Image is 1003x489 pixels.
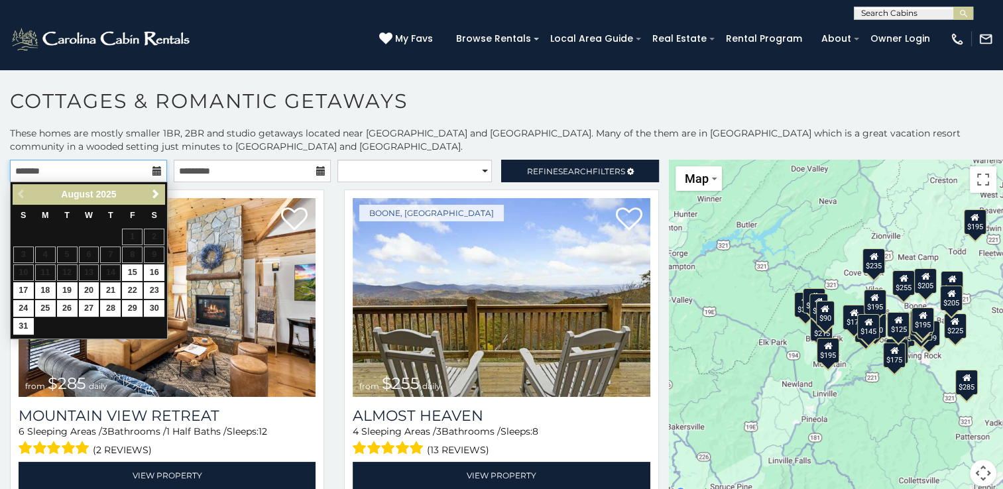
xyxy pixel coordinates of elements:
[810,316,833,341] div: $215
[48,374,86,393] span: $285
[19,407,316,425] a: Mountain View Retreat
[108,211,113,220] span: Thursday
[616,206,642,234] a: Add to favorites
[85,211,93,220] span: Wednesday
[166,425,227,437] span: 1 Half Baths /
[940,286,963,311] div: $205
[13,300,34,317] a: 24
[978,32,993,46] img: mail-regular-white.png
[100,300,121,317] a: 28
[912,307,934,332] div: $195
[35,282,56,299] a: 18
[857,314,880,339] div: $145
[13,282,34,299] a: 17
[19,425,25,437] span: 6
[864,28,937,49] a: Owner Login
[281,206,308,234] a: Add to favorites
[379,32,436,46] a: My Favs
[395,32,433,46] span: My Favs
[122,282,143,299] a: 22
[970,460,996,486] button: Map camera controls
[25,381,45,391] span: from
[21,211,26,220] span: Sunday
[359,205,504,221] a: Boone, [GEOGRAPHIC_DATA]
[259,425,267,437] span: 12
[57,300,78,317] a: 26
[122,300,143,317] a: 29
[130,211,135,220] span: Friday
[501,160,658,182] a: RefineSearchFilters
[382,374,420,393] span: $255
[61,189,93,199] span: August
[685,172,709,186] span: Map
[102,425,107,437] span: 3
[79,300,99,317] a: 27
[892,270,915,296] div: $255
[422,381,441,391] span: daily
[353,425,650,459] div: Sleeping Areas / Bathrooms / Sleeps:
[57,282,78,299] a: 19
[353,198,650,397] img: Almost Heaven
[10,26,194,52] img: White-1-2.png
[863,290,886,315] div: $195
[144,282,164,299] a: 23
[719,28,809,49] a: Rental Program
[950,32,965,46] img: phone-regular-white.png
[941,271,963,296] div: $200
[910,309,933,335] div: $190
[917,320,939,345] div: $199
[100,282,121,299] a: 21
[886,338,908,363] div: $275
[93,441,152,459] span: (2 reviews)
[816,300,835,325] div: $90
[353,407,650,425] a: Almost Heaven
[79,282,99,299] a: 20
[150,189,161,199] span: Next
[676,166,722,191] button: Change map style
[89,381,107,391] span: daily
[809,294,828,319] div: $85
[855,317,877,343] div: $199
[943,313,966,339] div: $225
[353,425,359,437] span: 4
[35,300,56,317] a: 25
[95,189,116,199] span: 2025
[815,28,858,49] a: About
[970,166,996,193] button: Toggle fullscreen view
[144,264,164,281] a: 16
[449,28,538,49] a: Browse Rentals
[359,381,379,391] span: from
[646,28,713,49] a: Real Estate
[427,441,489,459] span: (13 reviews)
[64,211,70,220] span: Tuesday
[864,312,886,337] div: $190
[558,166,593,176] span: Search
[19,425,316,459] div: Sleeping Areas / Bathrooms / Sleeps:
[862,248,885,273] div: $235
[152,211,157,220] span: Saturday
[13,318,34,335] a: 31
[803,288,825,313] div: $235
[144,300,164,317] a: 30
[353,462,650,489] a: View Property
[843,305,865,330] div: $170
[353,198,650,397] a: Almost Heaven from $255 daily
[794,292,817,317] div: $315
[19,462,316,489] a: View Property
[914,268,937,294] div: $205
[532,425,538,437] span: 8
[527,166,625,176] span: Refine Filters
[147,186,164,203] a: Next
[910,315,932,341] div: $290
[122,264,143,281] a: 15
[887,311,910,337] div: $125
[436,425,442,437] span: 3
[42,211,49,220] span: Monday
[817,337,839,362] div: $195
[955,369,978,394] div: $285
[544,28,640,49] a: Local Area Guide
[963,209,986,234] div: $195
[883,343,906,368] div: $175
